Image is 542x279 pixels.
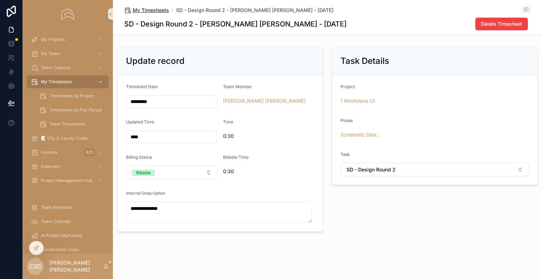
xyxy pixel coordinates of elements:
span: 0:30 [223,133,314,140]
span: Time [223,119,233,125]
a: Construction Costs [27,243,109,256]
span: CSD [29,262,41,271]
span: SD - Design Round 2 [347,166,396,173]
span: 📝 City & County Codes [41,135,89,141]
span: Timesheet Date [126,84,158,89]
span: Timesheets by Pay Period [49,107,102,113]
span: Billing Status [126,154,152,160]
span: Team Calendar [41,219,72,224]
a: Timesheets by Project [35,90,109,102]
h1: SD - Design Round 2 - [PERSON_NAME] [PERSON_NAME] - [DATE] [124,19,347,29]
span: Task [341,152,350,157]
a: My Projects [27,33,109,46]
a: Project Management Hub [27,174,109,187]
span: Expenses [41,164,60,169]
img: App logo [61,8,74,20]
span: Delete Timesheet [481,20,522,28]
a: Team Timesheets [35,118,109,131]
a: My Tasks [27,47,109,60]
a: Timesheets by Pay Period [35,104,109,116]
div: 825 [84,148,95,157]
h2: Update record [126,55,185,67]
a: SD - Design Round 2 - [PERSON_NAME] [PERSON_NAME] - [DATE] [176,7,333,14]
span: Updated Time [126,119,154,125]
a: [PERSON_NAME] [PERSON_NAME] [223,97,306,104]
span: Team Capacity [41,65,71,71]
a: My Timesheets [124,7,169,14]
button: Select Button [126,166,217,179]
span: 0:30 [223,168,314,175]
a: IA Project Marketing [27,229,109,242]
a: My Timesheets [27,75,109,88]
button: Select Button [341,163,529,176]
a: 1 Montelena Ct [341,97,375,104]
span: Invoices [41,150,58,155]
span: Team Members [41,205,72,210]
a: Expenses [27,160,109,173]
p: [PERSON_NAME] [PERSON_NAME] [49,259,103,273]
span: My Projects [41,37,65,42]
span: Internal Description [126,190,165,196]
a: Team Capacity [27,61,109,74]
div: scrollable content [23,28,113,254]
a: 📝 City & County Codes [27,132,109,145]
span: Team Member [223,84,252,89]
span: IA Project Marketing [41,233,82,238]
a: Schematic Design (SD) [341,131,384,138]
span: My Tasks [41,51,60,56]
span: Team Timesheets [49,121,85,127]
span: Phase [341,118,353,123]
button: Delete Timesheet [475,18,528,30]
span: My Timesheets [133,7,169,14]
span: My Timesheets [41,79,72,85]
span: Project Management Hub [41,178,92,183]
span: Construction Costs [41,247,79,253]
span: Project [341,84,355,89]
span: Timesheets by Project [49,93,94,99]
a: Team Members [27,201,109,214]
span: Billable Time [223,154,249,160]
h2: Task Details [341,55,389,67]
a: Team Calendar [27,215,109,228]
div: Billable [136,170,151,176]
a: Invoices825 [27,146,109,159]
